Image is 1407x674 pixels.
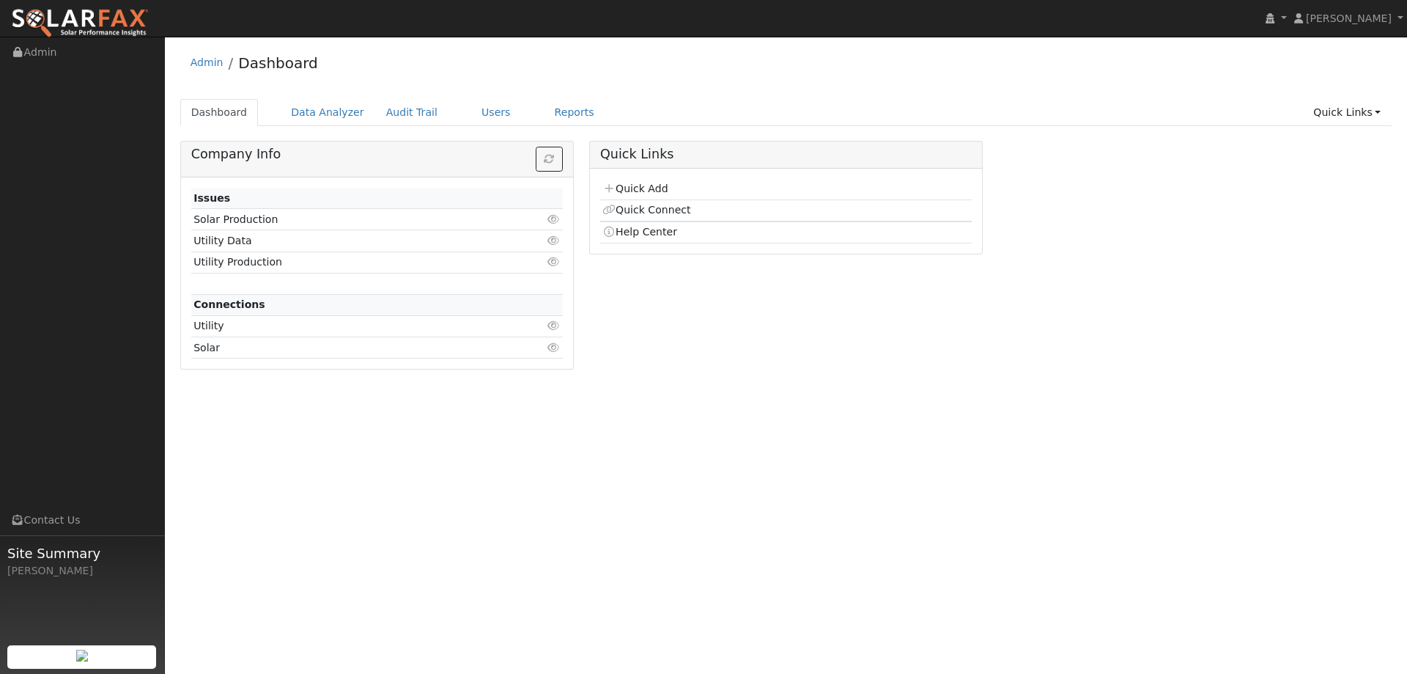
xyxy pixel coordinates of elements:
a: Help Center [602,226,677,238]
td: Utility Data [191,230,503,252]
a: Quick Add [602,183,668,194]
strong: Connections [193,298,265,310]
td: Utility Production [191,252,503,273]
span: Site Summary [7,543,157,563]
a: Dashboard [180,99,259,126]
a: Reports [544,99,605,126]
i: Click to view [547,235,561,246]
h5: Quick Links [600,147,972,162]
td: Solar Production [191,209,503,230]
i: Click to view [547,257,561,267]
a: Admin [191,56,224,68]
span: [PERSON_NAME] [1306,12,1392,24]
i: Click to view [547,214,561,224]
a: Dashboard [238,54,318,72]
a: Audit Trail [375,99,448,126]
strong: Issues [193,192,230,204]
a: Users [470,99,522,126]
td: Solar [191,337,503,359]
div: [PERSON_NAME] [7,563,157,579]
i: Click to view [547,343,561,353]
a: Data Analyzer [280,99,375,126]
img: SolarFax [11,8,149,39]
a: Quick Links [1302,99,1392,126]
i: Click to view [547,320,561,331]
a: Quick Connect [602,204,690,216]
td: Utility [191,315,503,337]
h5: Company Info [191,147,563,162]
img: retrieve [76,650,88,662]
